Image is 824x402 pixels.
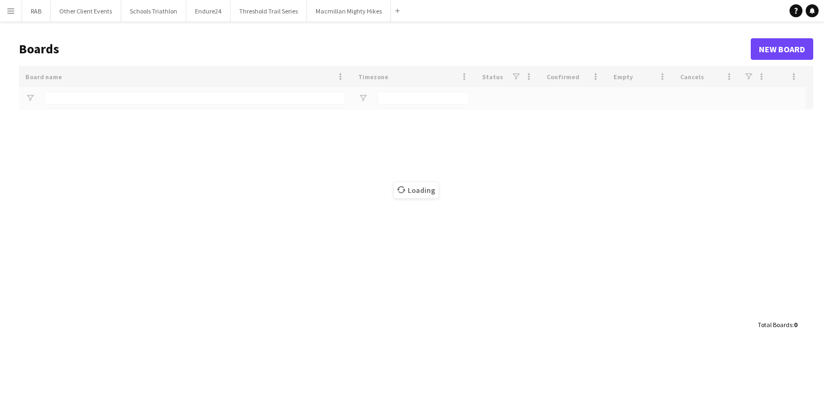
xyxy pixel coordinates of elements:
[394,182,438,198] span: Loading
[758,321,792,329] span: Total Boards
[751,38,813,60] a: New Board
[51,1,121,22] button: Other Client Events
[186,1,231,22] button: Endure24
[22,1,51,22] button: RAB
[19,41,751,57] h1: Boards
[794,321,797,329] span: 0
[121,1,186,22] button: Schools Triathlon
[307,1,391,22] button: Macmillan Mighty Hikes
[231,1,307,22] button: Threshold Trail Series
[758,314,797,335] div: :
